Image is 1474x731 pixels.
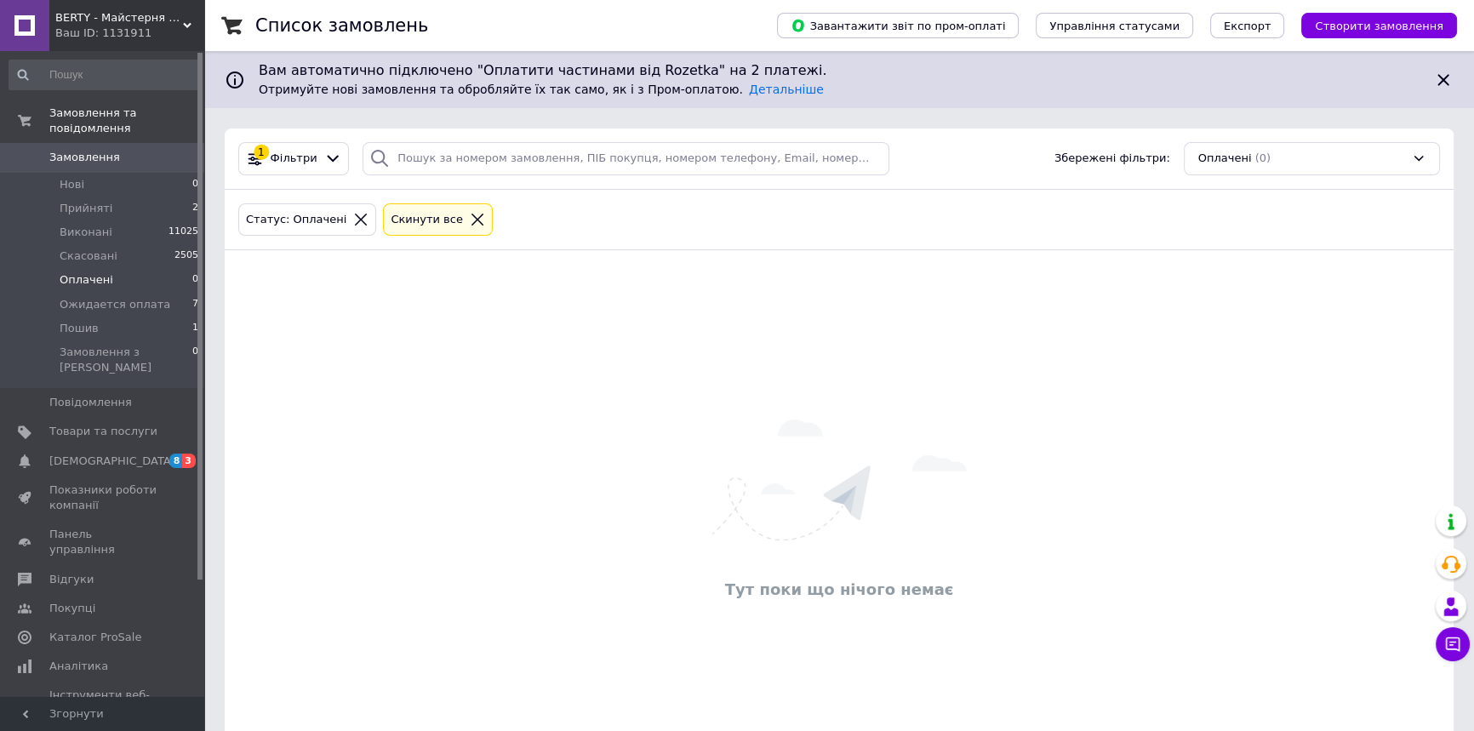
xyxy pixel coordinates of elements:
button: Чат з покупцем [1436,627,1470,661]
button: Експорт [1210,13,1285,38]
span: Фільтри [271,151,317,167]
input: Пошук за номером замовлення, ПІБ покупця, номером телефону, Email, номером накладної [363,142,889,175]
span: BERTY - Майстерня шкіряних виробів [55,10,183,26]
span: [DEMOGRAPHIC_DATA] [49,454,175,469]
span: 0 [192,177,198,192]
a: Створити замовлення [1284,19,1457,31]
span: 2 [192,201,198,216]
span: 1 [192,321,198,336]
input: Пошук [9,60,200,90]
span: Ожидается оплата [60,297,170,312]
span: 8 [169,454,183,468]
span: (0) [1254,151,1270,164]
button: Завантажити звіт по пром-оплаті [777,13,1019,38]
span: Відгуки [49,572,94,587]
span: Оплачені [1198,151,1252,167]
span: Товари та послуги [49,424,157,439]
span: 0 [192,345,198,375]
div: Ваш ID: 1131911 [55,26,204,41]
span: Повідомлення [49,395,132,410]
span: Нові [60,177,84,192]
span: Панель управління [49,527,157,557]
span: Інструменти веб-майстра та SEO [49,688,157,718]
span: Отримуйте нові замовлення та обробляйте їх так само, як і з Пром-оплатою. [259,83,824,96]
span: Скасовані [60,248,117,264]
span: 3 [182,454,196,468]
h1: Список замовлень [255,15,428,36]
span: Каталог ProSale [49,630,141,645]
span: Створити замовлення [1315,20,1443,32]
span: Вам автоматично підключено "Оплатити частинами від Rozetka" на 2 платежі. [259,61,1420,81]
span: 0 [192,272,198,288]
div: Тут поки що нічого немає [233,579,1445,600]
div: Статус: Оплачені [243,211,350,229]
span: Експорт [1224,20,1271,32]
span: Пошив [60,321,99,336]
span: Замовлення та повідомлення [49,106,204,136]
span: 7 [192,297,198,312]
button: Управління статусами [1036,13,1193,38]
span: 11025 [169,225,198,240]
button: Створити замовлення [1301,13,1457,38]
span: Покупці [49,601,95,616]
span: Аналітика [49,659,108,674]
span: 2505 [174,248,198,264]
span: Показники роботи компанії [49,483,157,513]
a: Детальніше [749,83,824,96]
div: 1 [254,145,269,160]
span: Виконані [60,225,112,240]
span: Управління статусами [1049,20,1180,32]
span: Збережені фільтри: [1054,151,1170,167]
span: Прийняті [60,201,112,216]
span: Оплачені [60,272,113,288]
span: Замовлення [49,150,120,165]
span: Замовлення з [PERSON_NAME] [60,345,192,375]
div: Cкинути все [387,211,466,229]
span: Завантажити звіт по пром-оплаті [791,18,1005,33]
